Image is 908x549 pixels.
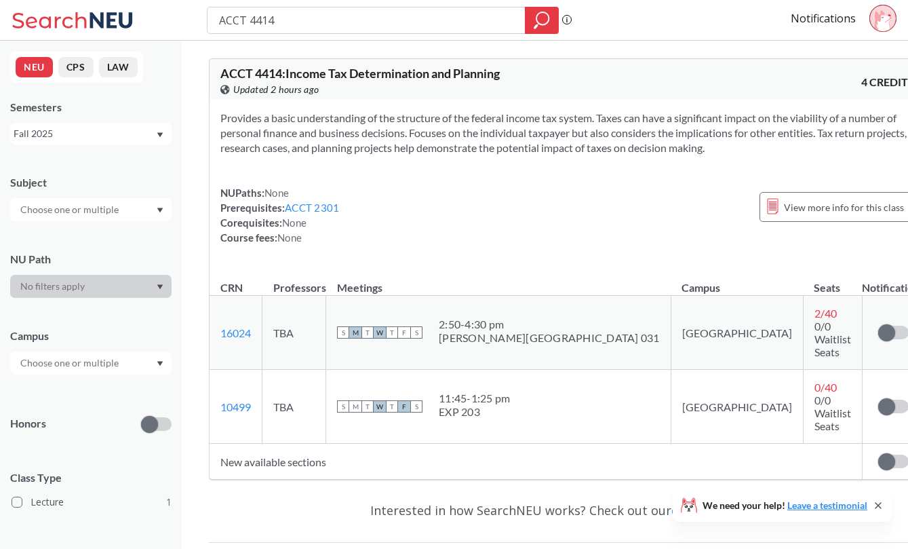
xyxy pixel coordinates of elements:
[220,280,243,295] div: CRN
[439,392,510,405] div: 11:45 - 1:25 pm
[671,370,803,444] td: [GEOGRAPHIC_DATA]
[337,326,349,339] span: S
[282,216,307,229] span: None
[10,123,172,145] div: Fall 2025Dropdown arrow
[220,326,251,339] a: 16024
[787,499,867,511] a: Leave a testimonial
[398,326,410,339] span: F
[220,66,500,81] span: ACCT 4414 : Income Tax Determination and Planning
[10,198,172,221] div: Dropdown arrow
[14,355,127,371] input: Choose one or multiple
[814,394,851,432] span: 0/0 Waitlist Seats
[525,7,559,34] div: magnifying glass
[14,126,155,141] div: Fall 2025
[99,57,138,77] button: LAW
[277,231,302,244] span: None
[285,202,339,214] a: ACCT 2301
[210,444,862,480] td: New available sections
[803,267,862,296] th: Seats
[361,326,374,339] span: T
[671,502,764,518] a: documentation!
[398,400,410,413] span: F
[349,326,361,339] span: M
[349,400,361,413] span: M
[10,352,172,375] div: Dropdown arrow
[814,320,851,358] span: 0/0 Waitlist Seats
[264,187,289,199] span: None
[233,82,319,97] span: Updated 2 hours ago
[410,400,422,413] span: S
[374,400,386,413] span: W
[10,100,172,115] div: Semesters
[10,252,172,267] div: NU Path
[12,493,172,511] label: Lecture
[671,267,803,296] th: Campus
[814,381,837,394] span: 0 / 40
[10,416,46,432] p: Honors
[157,361,163,366] svg: Dropdown arrow
[220,185,339,245] div: NUPaths: Prerequisites: Corequisites: Course fees:
[157,132,163,138] svg: Dropdown arrow
[157,208,163,213] svg: Dropdown arrow
[10,328,172,343] div: Campus
[814,307,837,320] span: 2 / 40
[10,275,172,298] div: Dropdown arrow
[386,326,398,339] span: T
[166,495,172,510] span: 1
[220,400,251,413] a: 10499
[58,57,94,77] button: CPS
[10,470,172,485] span: Class Type
[410,326,422,339] span: S
[326,267,671,296] th: Meetings
[337,400,349,413] span: S
[218,9,515,32] input: Class, professor, course number, "phrase"
[703,501,867,510] span: We need your help!
[439,405,510,419] div: EXP 203
[16,57,53,77] button: NEU
[262,370,326,444] td: TBA
[386,400,398,413] span: T
[361,400,374,413] span: T
[784,199,904,216] span: View more info for this class
[439,331,660,345] div: [PERSON_NAME][GEOGRAPHIC_DATA] 031
[534,11,550,30] svg: magnifying glass
[791,11,856,26] a: Notifications
[262,267,326,296] th: Professors
[439,318,660,331] div: 2:50 - 4:30 pm
[14,202,127,218] input: Choose one or multiple
[262,296,326,370] td: TBA
[10,175,172,190] div: Subject
[671,296,803,370] td: [GEOGRAPHIC_DATA]
[374,326,386,339] span: W
[157,284,163,290] svg: Dropdown arrow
